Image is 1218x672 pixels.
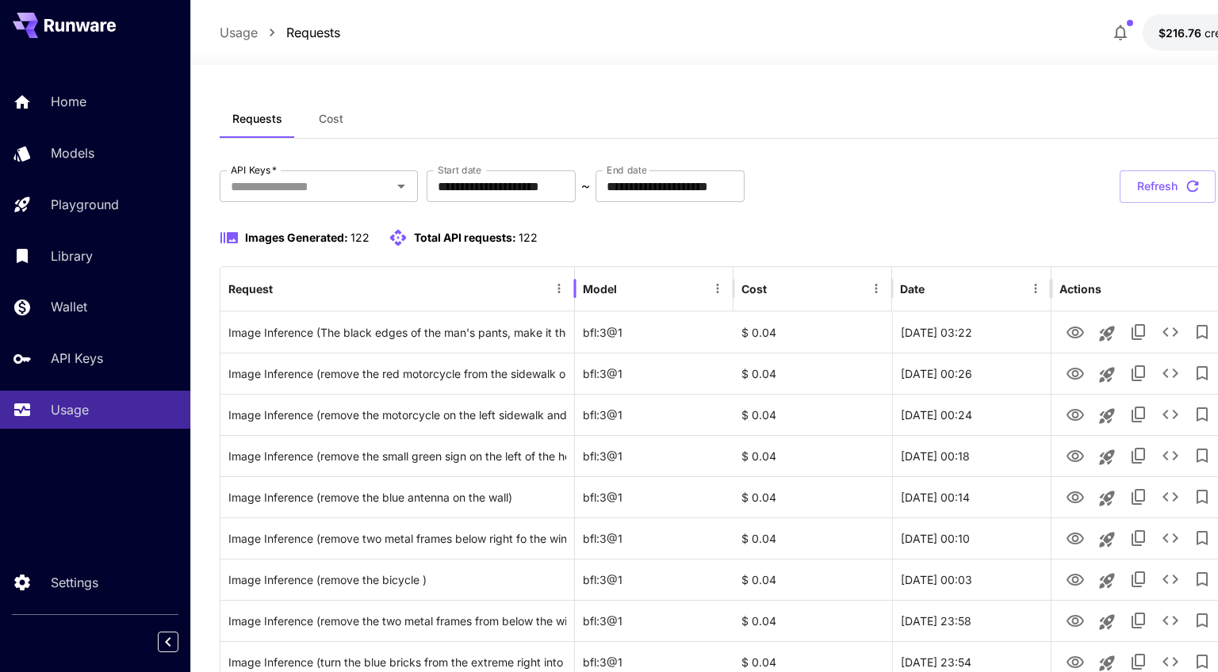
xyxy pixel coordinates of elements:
button: Launch in playground [1091,565,1123,597]
div: Click to copy prompt [228,436,566,476]
div: bfl:3@1 [575,559,733,600]
button: View Image [1059,521,1091,554]
button: View Image [1059,315,1091,348]
button: See details [1155,563,1186,595]
div: Date [900,282,925,296]
div: bfl:3@1 [575,394,733,435]
button: Sort [926,277,948,300]
div: Click to copy prompt [228,601,566,641]
button: Copy TaskUUID [1123,563,1155,595]
p: Usage [51,400,89,419]
button: View Image [1059,563,1091,595]
div: Click to copy prompt [228,312,566,353]
div: 22 Aug, 2025 00:03 [892,559,1051,600]
div: bfl:3@1 [575,476,733,517]
span: $216.76 [1159,26,1205,40]
div: Click to copy prompt [228,559,566,600]
div: Cost [741,282,767,296]
button: See details [1155,481,1186,513]
div: bfl:3@1 [575,600,733,641]
span: Total API requests: [414,231,516,244]
p: Library [51,246,93,265]
button: Menu [1025,277,1047,300]
p: ~ [581,177,590,196]
p: Playground [51,195,119,214]
div: 22 Aug, 2025 03:22 [892,311,1051,353]
button: Add to library [1186,357,1218,389]
nav: breadcrumb [220,23,340,42]
div: bfl:3@1 [575,311,733,353]
a: Requests [286,23,340,42]
button: See details [1155,440,1186,472]
button: Launch in playground [1091,483,1123,514]
div: Request [228,282,273,296]
div: $ 0.04 [733,600,892,641]
button: Copy TaskUUID [1123,357,1155,389]
div: Click to copy prompt [228,353,566,394]
button: Copy TaskUUID [1123,522,1155,554]
div: 22 Aug, 2025 00:26 [892,353,1051,394]
button: Menu [865,277,887,300]
button: Sort [768,277,791,300]
div: Click to copy prompt [228,477,566,517]
button: See details [1155,605,1186,636]
button: Add to library [1186,316,1218,348]
button: Launch in playground [1091,441,1123,473]
div: 22 Aug, 2025 00:24 [892,394,1051,435]
button: Menu [548,277,570,300]
button: View Image [1059,357,1091,389]
p: Wallet [51,297,87,316]
a: Usage [220,23,258,42]
p: Home [51,92,86,111]
div: bfl:3@1 [575,435,733,476]
button: Refresh [1120,170,1216,203]
div: $ 0.04 [733,476,892,517]
button: Launch in playground [1091,400,1123,432]
label: API Keys [231,163,277,177]
button: Add to library [1186,522,1218,554]
div: Click to copy prompt [228,518,566,559]
button: See details [1155,522,1186,554]
button: Launch in playground [1091,318,1123,349]
div: 22 Aug, 2025 00:10 [892,517,1051,559]
div: Click to copy prompt [228,395,566,435]
button: Add to library [1186,563,1218,595]
label: End date [607,163,646,177]
div: Collapse sidebar [170,628,190,656]
button: Menu [707,277,729,300]
button: Launch in playground [1091,524,1123,556]
div: Model [583,282,617,296]
div: Actions [1059,282,1101,296]
button: View Image [1059,480,1091,513]
button: Add to library [1186,605,1218,636]
p: Models [51,143,94,162]
p: API Keys [51,349,103,368]
button: View Image [1059,439,1091,472]
button: Add to library [1186,399,1218,430]
button: Sort [619,277,641,300]
div: bfl:3@1 [575,517,733,559]
div: 21 Aug, 2025 23:58 [892,600,1051,641]
button: See details [1155,316,1186,348]
div: $ 0.04 [733,517,892,559]
button: See details [1155,399,1186,430]
div: 22 Aug, 2025 00:18 [892,435,1051,476]
button: Open [390,175,412,197]
span: 122 [350,231,370,244]
button: Copy TaskUUID [1123,440,1155,472]
button: Launch in playground [1091,606,1123,638]
span: Requests [232,112,282,126]
button: Add to library [1186,440,1218,472]
div: $ 0.04 [733,311,892,353]
button: View Image [1059,398,1091,430]
button: Copy TaskUUID [1123,605,1155,636]
span: Images Generated: [245,231,348,244]
button: Copy TaskUUID [1123,399,1155,430]
button: Add to library [1186,481,1218,513]
button: Copy TaskUUID [1123,316,1155,348]
div: $ 0.04 [733,353,892,394]
div: $ 0.04 [733,394,892,435]
button: Sort [274,277,297,300]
